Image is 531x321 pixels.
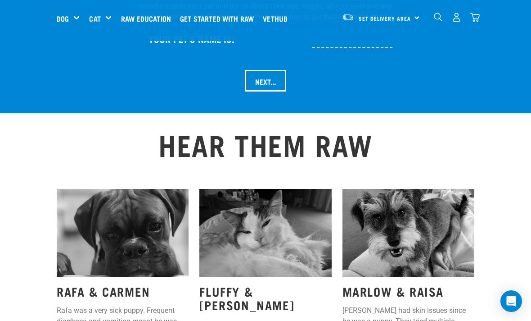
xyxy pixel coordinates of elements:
[500,290,522,312] div: Open Intercom Messenger
[57,189,189,277] img: RAW STORIES 18 1
[199,284,331,312] h3: FLUFFY & [PERSON_NAME]
[57,128,474,160] h2: HEAR THEM RAW
[89,13,100,24] a: Cat
[178,0,261,37] a: Get started with Raw
[245,70,286,92] input: Next...
[342,13,354,21] img: van-moving.png
[452,13,461,22] img: user.png
[119,0,178,37] a: Raw Education
[470,13,480,22] img: home-icon@2x.png
[57,13,69,24] a: Dog
[434,13,442,21] img: home-icon-1@2x.png
[261,0,294,37] a: Vethub
[342,284,474,298] h3: MARLOW & RAISA
[359,17,411,20] span: Set Delivery Area
[342,189,474,277] img: 269881260 444582443780960 8214543412923568303 n 1 1
[57,284,189,298] h3: RAFA & CARMEN
[199,189,331,277] img: RAW STORIES 1 1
